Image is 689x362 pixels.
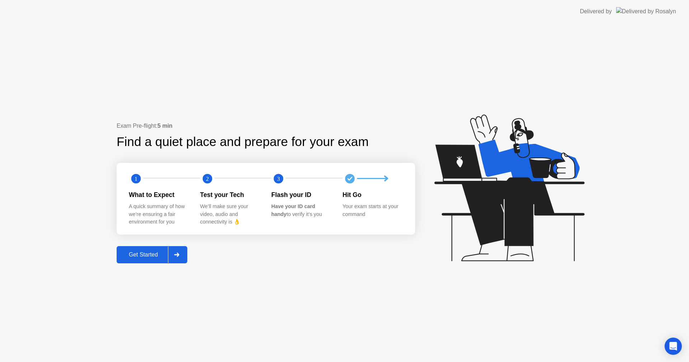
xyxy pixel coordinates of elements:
div: What to Expect [129,190,189,199]
text: 2 [206,175,208,182]
div: A quick summary of how we’re ensuring a fair environment for you [129,203,189,226]
div: We’ll make sure your video, audio and connectivity is 👌 [200,203,260,226]
div: Get Started [119,251,168,258]
text: 3 [277,175,280,182]
div: Open Intercom Messenger [665,338,682,355]
b: 5 min [158,123,173,129]
div: Hit Go [343,190,403,199]
div: Delivered by [580,7,612,16]
div: Exam Pre-flight: [117,122,415,130]
div: Your exam starts at your command [343,203,403,218]
button: Get Started [117,246,187,263]
div: Find a quiet place and prepare for your exam [117,132,370,151]
div: to verify it’s you [271,203,331,218]
b: Have your ID card handy [271,203,315,217]
img: Delivered by Rosalyn [616,7,676,15]
div: Test your Tech [200,190,260,199]
text: 1 [135,175,137,182]
div: Flash your ID [271,190,331,199]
